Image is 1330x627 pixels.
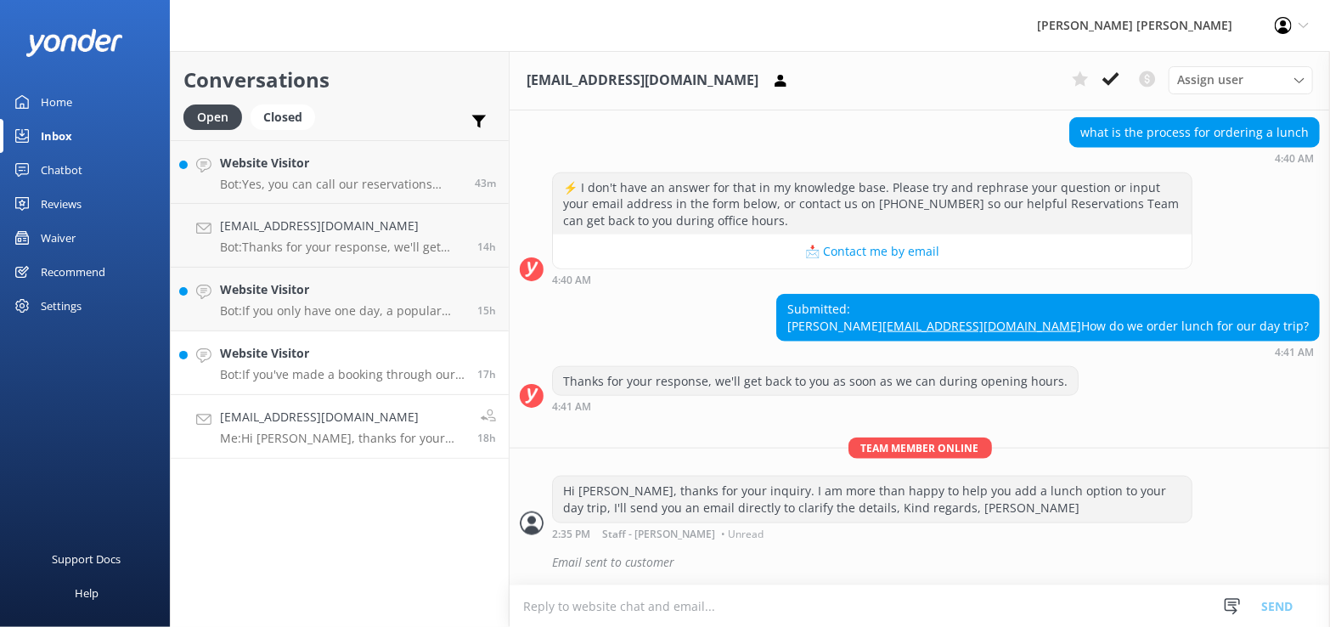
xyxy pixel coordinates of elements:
a: Website VisitorBot:If you only have one day, a popular option is the Anchorage/Pitt Head trip, wh... [171,268,509,331]
div: Oct 13 2025 04:41am (UTC +13:00) Pacific/Auckland [552,400,1079,412]
div: Assign User [1169,66,1313,93]
div: ⚡ I don't have an answer for that in my knowledge base. Please try and rephrase your question or ... [553,173,1192,235]
span: Staff - [PERSON_NAME] [602,529,715,539]
p: Bot: Yes, you can call our reservations team at [PHONE_NUMBER]. They are available from 7.30am to... [220,177,462,192]
span: Oct 13 2025 06:15pm (UTC +13:00) Pacific/Auckland [477,240,496,254]
a: Website VisitorBot:Yes, you can call our reservations team at [PHONE_NUMBER]. They are available ... [171,140,509,204]
div: Thanks for your response, we'll get back to you as soon as we can during opening hours. [553,367,1078,396]
div: Email sent to customer [552,548,1320,577]
span: Team member online [848,438,992,459]
div: Oct 13 2025 04:40am (UTC +13:00) Pacific/Auckland [1069,152,1320,164]
h4: Website Visitor [220,280,465,299]
span: Oct 14 2025 07:55am (UTC +13:00) Pacific/Auckland [475,176,496,190]
a: Open [183,107,251,126]
h4: Website Visitor [220,154,462,172]
div: Open [183,104,242,130]
strong: 4:40 AM [1275,154,1314,164]
div: Settings [41,289,82,323]
strong: 2:35 PM [552,529,590,539]
h4: Website Visitor [220,344,465,363]
h4: [EMAIL_ADDRESS][DOMAIN_NAME] [220,408,465,426]
span: Assign user [1177,71,1243,89]
a: [EMAIL_ADDRESS][DOMAIN_NAME]Me:Hi [PERSON_NAME], thanks for your inquiry. I am more than happy to... [171,395,509,459]
a: [EMAIL_ADDRESS][DOMAIN_NAME]Bot:Thanks for your response, we'll get back to you as soon as we can... [171,204,509,268]
div: Submitted: [PERSON_NAME] How do we order lunch for our day trip? [777,295,1319,340]
div: Waiver [41,221,76,255]
div: Recommend [41,255,105,289]
a: Closed [251,107,324,126]
div: Hi [PERSON_NAME], thanks for your inquiry. I am more than happy to help you add a lunch option to... [553,477,1192,522]
p: Bot: Thanks for your response, we'll get back to you as soon as we can during opening hours. [220,240,465,255]
span: • Unread [721,529,764,539]
div: Help [75,576,99,610]
h4: [EMAIL_ADDRESS][DOMAIN_NAME] [220,217,465,235]
p: Me: Hi [PERSON_NAME], thanks for your inquiry. I am more than happy to help you add a lunch optio... [220,431,465,446]
h3: [EMAIL_ADDRESS][DOMAIN_NAME] [527,70,758,92]
span: Oct 13 2025 02:35pm (UTC +13:00) Pacific/Auckland [477,431,496,445]
span: Oct 13 2025 05:30pm (UTC +13:00) Pacific/Auckland [477,303,496,318]
img: yonder-white-logo.png [25,29,123,57]
div: Support Docs [53,542,121,576]
a: [EMAIL_ADDRESS][DOMAIN_NAME] [882,318,1081,334]
div: Closed [251,104,315,130]
div: what is the process for ordering a lunch [1070,118,1319,147]
strong: 4:41 AM [552,402,591,412]
strong: 4:41 AM [1275,347,1314,358]
div: Chatbot [41,153,82,187]
button: 📩 Contact me by email [553,234,1192,268]
strong: 4:40 AM [552,275,591,285]
div: Oct 13 2025 04:40am (UTC +13:00) Pacific/Auckland [552,274,1192,285]
div: Oct 13 2025 02:35pm (UTC +13:00) Pacific/Auckland [552,528,1192,539]
div: Reviews [41,187,82,221]
div: 2025-10-13T01:39:21.110 [520,548,1320,577]
div: Oct 13 2025 04:41am (UTC +13:00) Pacific/Auckland [776,346,1320,358]
h2: Conversations [183,64,496,96]
a: Website VisitorBot:If you've made a booking through our website or received booking confirmation ... [171,331,509,395]
div: Home [41,85,72,119]
p: Bot: If you only have one day, a popular option is the Anchorage/Pitt Head trip, which includes a... [220,303,465,319]
span: Oct 13 2025 03:34pm (UTC +13:00) Pacific/Auckland [477,367,496,381]
div: Inbox [41,119,72,153]
p: Bot: If you've made a booking through our website or received booking confirmation from our Reser... [220,367,465,382]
